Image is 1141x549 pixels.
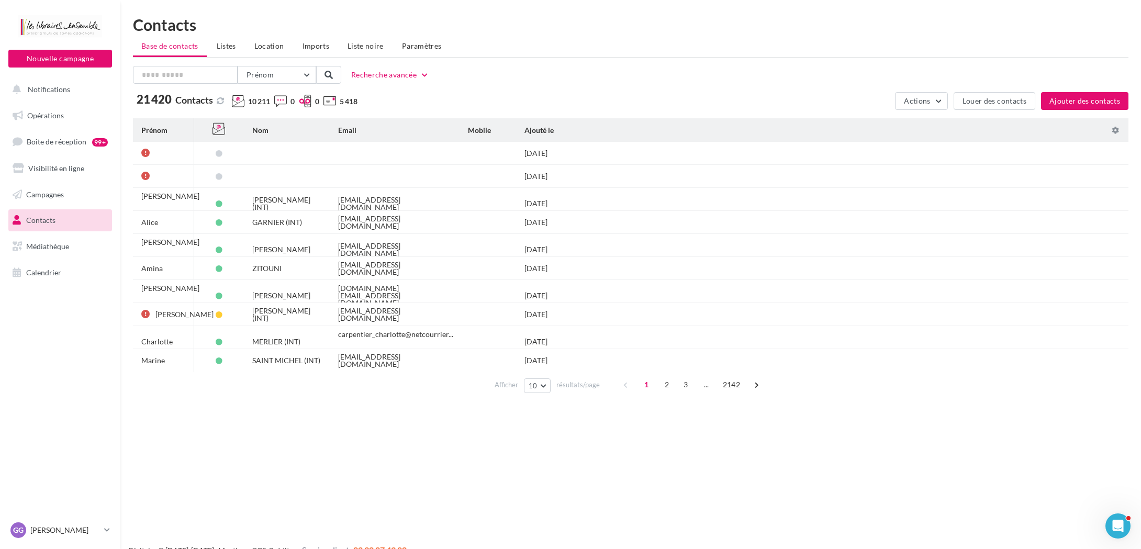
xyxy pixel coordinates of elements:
div: Charlotte [141,338,173,345]
div: [PERSON_NAME] (INT) [252,307,321,322]
div: [PERSON_NAME] [155,311,214,318]
button: 10 [524,378,551,393]
span: Contacts [175,94,213,106]
div: [EMAIL_ADDRESS][DOMAIN_NAME] [338,242,451,257]
div: [DATE] [524,357,547,364]
span: ... [698,376,715,393]
iframe: Intercom live chat [1105,513,1131,539]
div: [DATE] [524,338,547,345]
span: Calendrier [26,268,61,277]
div: Amina [141,265,163,272]
div: [EMAIL_ADDRESS][DOMAIN_NAME] [338,215,451,230]
div: [DATE] [524,311,547,318]
span: Opérations [27,111,64,120]
span: 2 [659,376,676,393]
button: Notifications [6,79,110,100]
a: Campagnes [6,184,114,206]
span: Mobile [468,126,491,135]
div: [DATE] [524,265,547,272]
span: Afficher [495,380,518,390]
span: Actions [904,96,930,105]
div: [DATE] [524,292,547,299]
span: Location [254,41,284,50]
span: 10 211 [248,96,270,107]
div: [PERSON_NAME] [141,239,199,246]
a: Calendrier [6,262,114,284]
span: 3 [678,376,695,393]
span: Notifications [28,85,70,94]
div: [PERSON_NAME] [141,193,199,200]
span: Listes [217,41,236,50]
button: Recherche avancée [347,69,433,81]
span: Imports [303,41,329,50]
a: Boîte de réception99+ [6,130,114,153]
div: [PERSON_NAME] [252,246,310,253]
span: carpentier_charlotte@netcourrier... [338,331,453,338]
span: GG [13,525,24,535]
p: [PERSON_NAME] [30,525,100,535]
div: [DATE] [524,173,547,180]
div: [PERSON_NAME] (INT) [252,196,321,211]
div: 99+ [92,138,108,147]
a: GG [PERSON_NAME] [8,520,112,540]
span: 10 [529,382,538,390]
span: 5 418 [340,96,357,107]
h1: Contacts [133,17,1128,32]
div: [EMAIL_ADDRESS][DOMAIN_NAME] [338,307,451,322]
span: Médiathèque [26,242,69,251]
button: Ajouter des contacts [1041,92,1128,110]
span: résultats/page [556,380,600,390]
span: 0 [315,96,319,107]
button: Actions [895,92,947,110]
div: MERLIER (INT) [252,338,300,345]
div: [EMAIL_ADDRESS][DOMAIN_NAME] [338,196,451,211]
span: Contacts [26,216,55,225]
button: Nouvelle campagne [8,50,112,68]
span: Liste noire [348,41,384,50]
div: GARNIER (INT) [252,219,302,226]
div: SAINT MICHEL (INT) [252,357,320,364]
a: Opérations [6,105,114,127]
div: [DATE] [524,219,547,226]
span: 1 [639,376,655,393]
span: Nom [252,126,269,135]
span: Boîte de réception [27,137,86,146]
div: Alice [141,219,158,226]
div: [EMAIL_ADDRESS][DOMAIN_NAME] [338,353,451,368]
span: Prénom [247,70,274,79]
div: [DOMAIN_NAME][EMAIL_ADDRESS][DOMAIN_NAME] [338,285,451,307]
span: Prénom [141,126,167,135]
div: [EMAIL_ADDRESS][DOMAIN_NAME] [338,261,451,276]
div: ZITOUNI [252,265,282,272]
a: Visibilité en ligne [6,158,114,180]
div: [DATE] [524,200,547,207]
button: Prénom [238,66,316,84]
a: Contacts [6,209,114,231]
span: Campagnes [26,189,64,198]
div: Marine [141,357,165,364]
button: Louer des contacts [954,92,1035,110]
div: [PERSON_NAME] [141,285,199,292]
span: Visibilité en ligne [28,164,84,173]
div: [DATE] [524,150,547,157]
a: Médiathèque [6,236,114,257]
span: Ajouté le [524,126,554,135]
span: 21 420 [137,94,172,105]
div: [PERSON_NAME] [252,292,310,299]
span: 2142 [719,376,744,393]
span: 0 [290,96,295,107]
span: Email [338,126,356,135]
div: [DATE] [524,246,547,253]
span: Paramètres [402,41,442,50]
